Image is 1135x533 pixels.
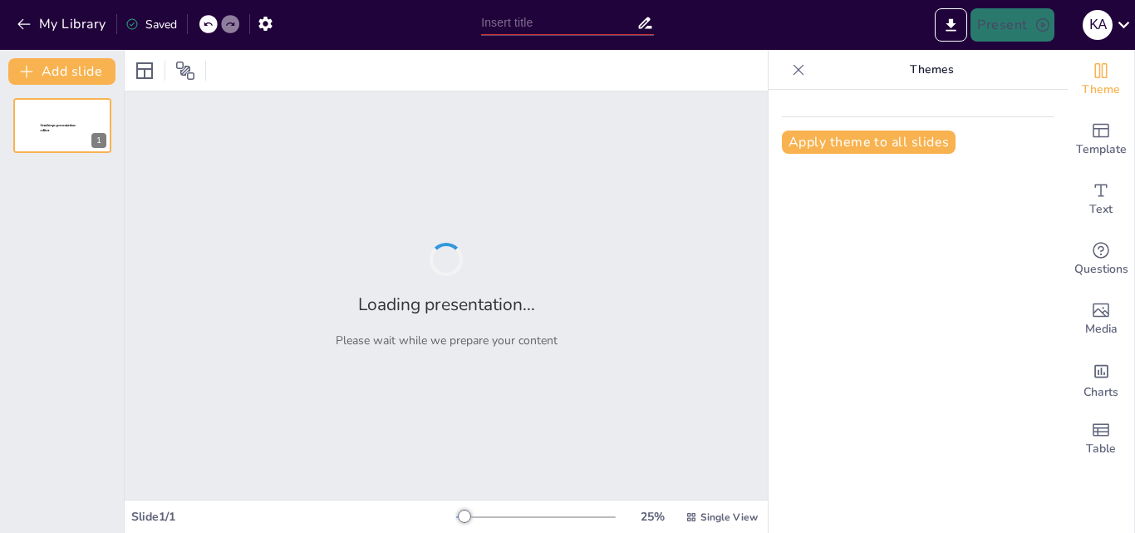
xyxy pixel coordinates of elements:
span: Position [175,61,195,81]
button: Present [970,8,1054,42]
div: 1 [91,133,106,148]
button: Export to PowerPoint [935,8,967,42]
h2: Loading presentation... [358,293,535,316]
span: Sendsteps presentation editor [41,124,76,133]
div: Change the overall theme [1068,50,1134,110]
div: Add images, graphics, shapes or video [1068,289,1134,349]
button: K A [1083,8,1113,42]
div: Add charts and graphs [1068,349,1134,409]
div: 1 [13,98,111,153]
button: My Library [12,11,113,37]
div: Add text boxes [1068,170,1134,229]
div: Layout [131,57,158,84]
span: Questions [1074,260,1128,279]
div: Add ready made slides [1068,110,1134,170]
div: K A [1083,10,1113,40]
div: Slide 1 / 1 [131,509,456,525]
span: Table [1086,440,1116,458]
div: Get real-time input from your audience [1068,229,1134,289]
div: Saved [125,17,177,32]
div: 25 % [632,509,672,525]
span: Theme [1082,81,1120,99]
span: Charts [1083,383,1118,402]
p: Please wait while we prepare your content [336,333,558,348]
div: Add a table [1068,409,1134,469]
p: Themes [812,50,1051,90]
span: Single View [700,511,758,524]
button: Add slide [8,58,115,85]
button: Apply theme to all slides [782,131,956,154]
span: Media [1085,320,1118,338]
span: Text [1089,200,1113,219]
span: Template [1076,141,1127,159]
input: Insert title [481,11,636,35]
